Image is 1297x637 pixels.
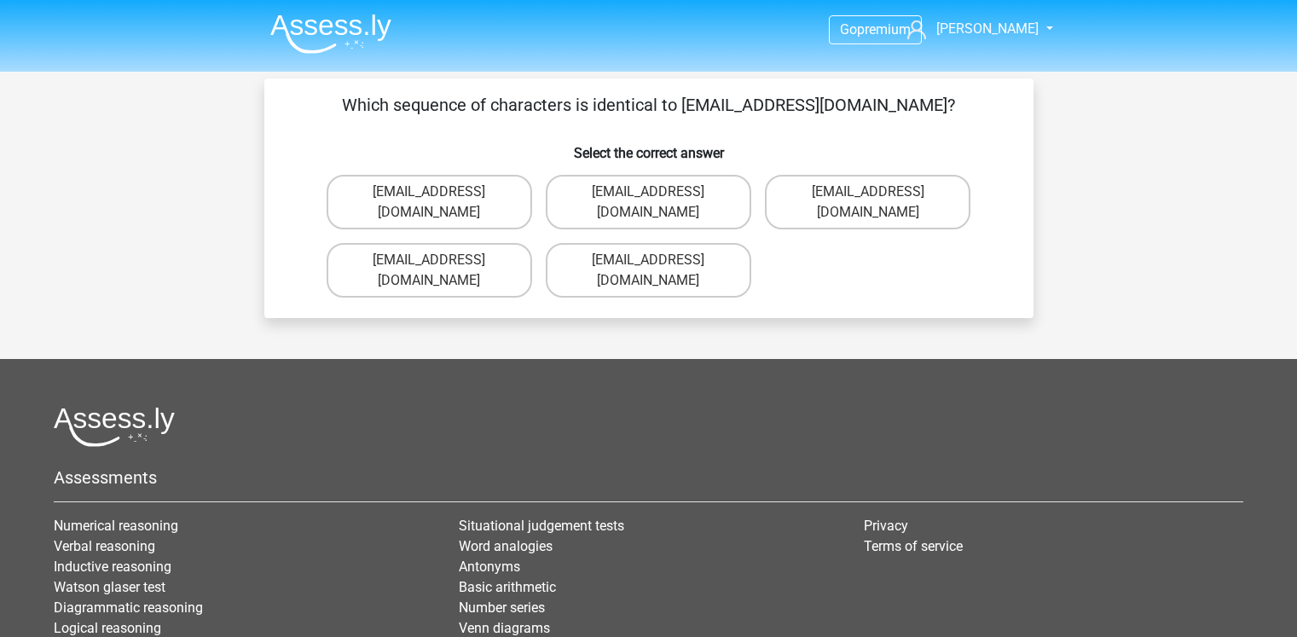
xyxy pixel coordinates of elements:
[54,467,1243,488] h5: Assessments
[459,518,624,534] a: Situational judgement tests
[54,538,155,554] a: Verbal reasoning
[54,559,171,575] a: Inductive reasoning
[54,620,161,636] a: Logical reasoning
[765,175,970,229] label: [EMAIL_ADDRESS][DOMAIN_NAME]
[327,175,532,229] label: [EMAIL_ADDRESS][DOMAIN_NAME]
[54,407,175,447] img: Assessly logo
[864,538,963,554] a: Terms of service
[900,19,1040,39] a: [PERSON_NAME]
[840,21,857,38] span: Go
[292,131,1006,161] h6: Select the correct answer
[459,620,550,636] a: Venn diagrams
[459,599,545,616] a: Number series
[857,21,911,38] span: premium
[936,20,1039,37] span: [PERSON_NAME]
[546,243,751,298] label: [EMAIL_ADDRESS][DOMAIN_NAME]
[292,92,1006,118] p: Which sequence of characters is identical to [EMAIL_ADDRESS][DOMAIN_NAME]?
[327,243,532,298] label: [EMAIL_ADDRESS][DOMAIN_NAME]
[54,579,165,595] a: Watson glaser test
[864,518,908,534] a: Privacy
[54,599,203,616] a: Diagrammatic reasoning
[830,18,921,41] a: Gopremium
[546,175,751,229] label: [EMAIL_ADDRESS][DOMAIN_NAME]
[459,559,520,575] a: Antonyms
[459,538,553,554] a: Word analogies
[270,14,391,54] img: Assessly
[459,579,556,595] a: Basic arithmetic
[54,518,178,534] a: Numerical reasoning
